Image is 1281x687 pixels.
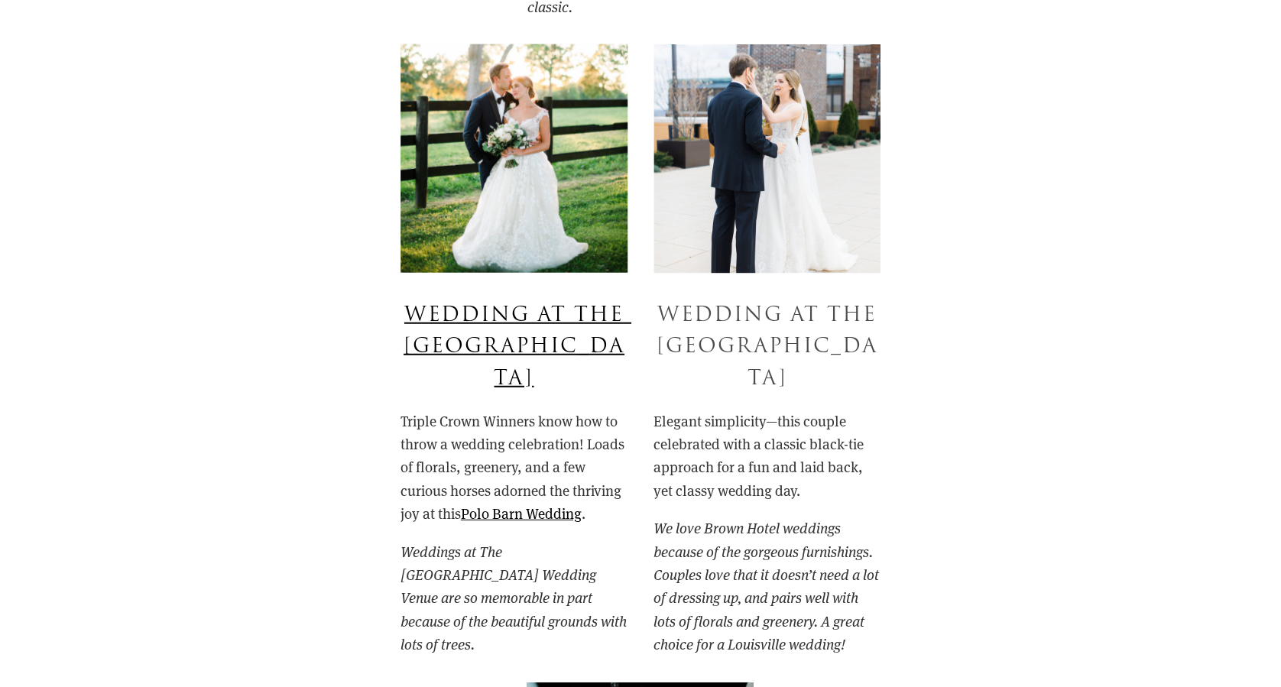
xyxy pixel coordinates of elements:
a: Wedding at the [GEOGRAPHIC_DATA] [404,300,631,393]
p: Triple Crown Winners know how to throw a wedding celebration! Loads of florals, greenery, and a f... [401,410,628,526]
img: Will & Jessica Wedding at St. John United and The Brown Hotel (Web Use)-166.jpg [653,44,880,273]
a: Wedding at The [GEOGRAPHIC_DATA] [657,300,884,393]
img: Lexington Kentucky Wedding Photographers at the Polo Barn at Saxony Farm-104.jpg [401,44,628,273]
a: Polo Barn Wedding [461,504,582,523]
em: Weddings at The [GEOGRAPHIC_DATA] Wedding Venue are so memorable in part because of the beautiful... [401,542,630,654]
em: We love Brown Hotel weddings because of the gorgeous furnishings. Couples love that it doesn’t ne... [653,518,882,653]
p: Elegant simplicity—this couple celebrated with a classic black-tie approach for a fun and laid ba... [653,410,880,503]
